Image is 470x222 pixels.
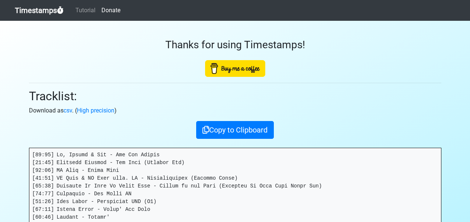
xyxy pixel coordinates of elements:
[15,3,64,18] a: Timestamps
[98,3,123,18] a: Donate
[29,39,441,51] h3: Thanks for using Timestamps!
[72,3,98,18] a: Tutorial
[64,107,72,114] a: csv
[29,106,441,115] p: Download as . ( )
[196,121,274,139] button: Copy to Clipboard
[29,89,441,103] h2: Tracklist:
[205,60,265,77] img: Buy Me A Coffee
[77,107,114,114] a: High precision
